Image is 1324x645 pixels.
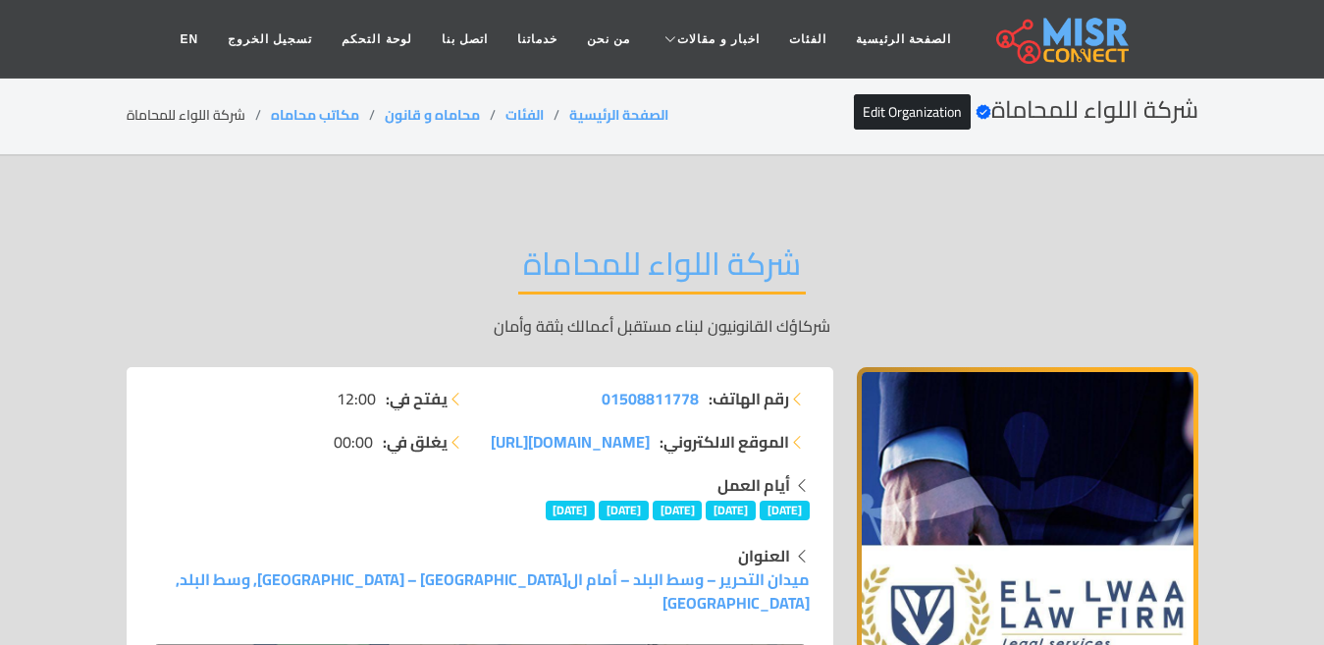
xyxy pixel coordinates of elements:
strong: أيام العمل [717,470,790,500]
a: [DOMAIN_NAME][URL] [491,430,650,454]
a: اتصل بنا [427,21,503,58]
img: main.misr_connect [996,15,1128,64]
strong: يغلق في: [383,430,448,454]
li: شركة اللواء للمحاماة [127,105,271,126]
a: الفئات [505,102,544,128]
a: من نحن [572,21,645,58]
strong: العنوان [738,541,790,570]
a: 01508811778 [602,387,699,410]
a: الفئات [774,21,841,58]
a: اخبار و مقالات [645,21,774,58]
span: [DATE] [706,501,756,520]
span: [DOMAIN_NAME][URL] [491,427,650,457]
p: شركاؤك القانونيون لبناء مستقبل أعمالك بثقة وأمان [127,314,1198,338]
span: [DATE] [653,501,703,520]
span: 01508811778 [602,384,699,413]
span: [DATE] [760,501,810,520]
h2: شركة اللواء للمحاماة [518,244,806,295]
a: الصفحة الرئيسية [569,102,668,128]
span: [DATE] [546,501,596,520]
a: مكاتب محاماه [271,102,359,128]
span: [DATE] [599,501,649,520]
a: خدماتنا [503,21,572,58]
a: لوحة التحكم [327,21,426,58]
span: 12:00 [337,387,376,410]
strong: يفتح في: [386,387,448,410]
span: 00:00 [334,430,373,454]
a: Edit Organization [854,94,971,130]
a: الصفحة الرئيسية [841,21,966,58]
a: تسجيل الخروج [213,21,327,58]
span: اخبار و مقالات [677,30,760,48]
svg: Verified account [976,104,991,120]
strong: رقم الهاتف: [709,387,789,410]
a: محاماه و قانون [385,102,480,128]
strong: الموقع الالكتروني: [660,430,789,454]
a: EN [165,21,213,58]
h2: شركة اللواء للمحاماة [854,96,1198,125]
